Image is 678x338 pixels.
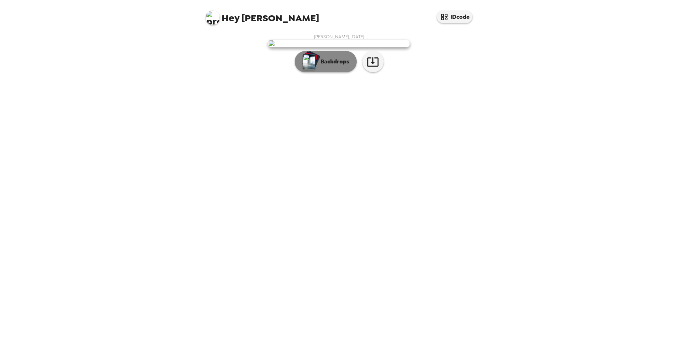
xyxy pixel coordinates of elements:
span: Hey [222,12,239,24]
button: IDcode [437,11,472,23]
p: Backdrops [317,57,349,66]
span: [PERSON_NAME] [206,7,319,23]
img: profile pic [206,11,220,25]
span: [PERSON_NAME] , [DATE] [314,34,365,40]
button: Backdrops [295,51,357,72]
img: user [268,40,410,47]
